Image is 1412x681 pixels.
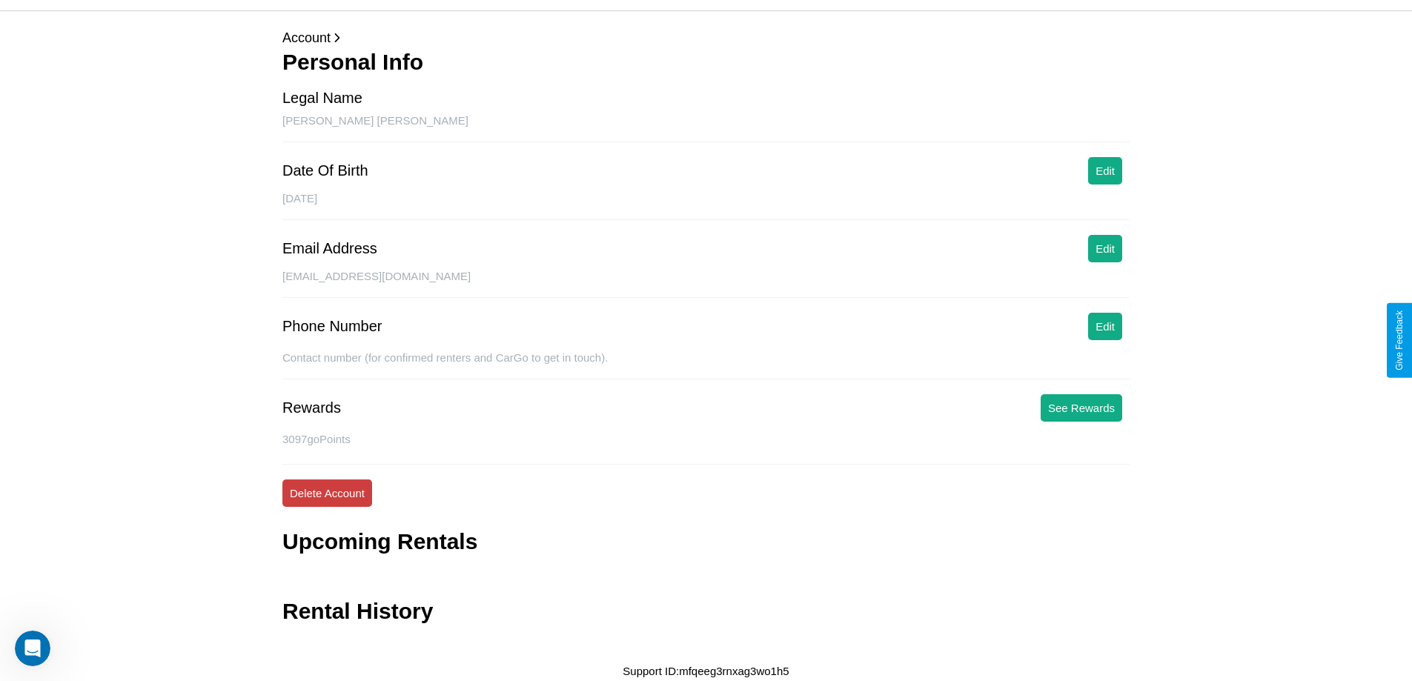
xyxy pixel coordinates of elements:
[282,529,477,554] h3: Upcoming Rentals
[282,270,1130,298] div: [EMAIL_ADDRESS][DOMAIN_NAME]
[282,240,377,257] div: Email Address
[1088,313,1122,340] button: Edit
[282,162,368,179] div: Date Of Birth
[282,192,1130,220] div: [DATE]
[623,661,789,681] p: Support ID: mfqeeg3rnxag3wo1h5
[282,479,372,507] button: Delete Account
[1041,394,1122,422] button: See Rewards
[282,90,362,107] div: Legal Name
[1088,235,1122,262] button: Edit
[15,631,50,666] iframe: Intercom live chat
[282,114,1130,142] div: [PERSON_NAME] [PERSON_NAME]
[282,50,1130,75] h3: Personal Info
[282,318,382,335] div: Phone Number
[282,599,433,624] h3: Rental History
[282,399,341,416] div: Rewards
[1394,310,1405,371] div: Give Feedback
[282,429,1130,449] p: 3097 goPoints
[282,351,1130,379] div: Contact number (for confirmed renters and CarGo to get in touch).
[282,26,1130,50] p: Account
[1088,157,1122,185] button: Edit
